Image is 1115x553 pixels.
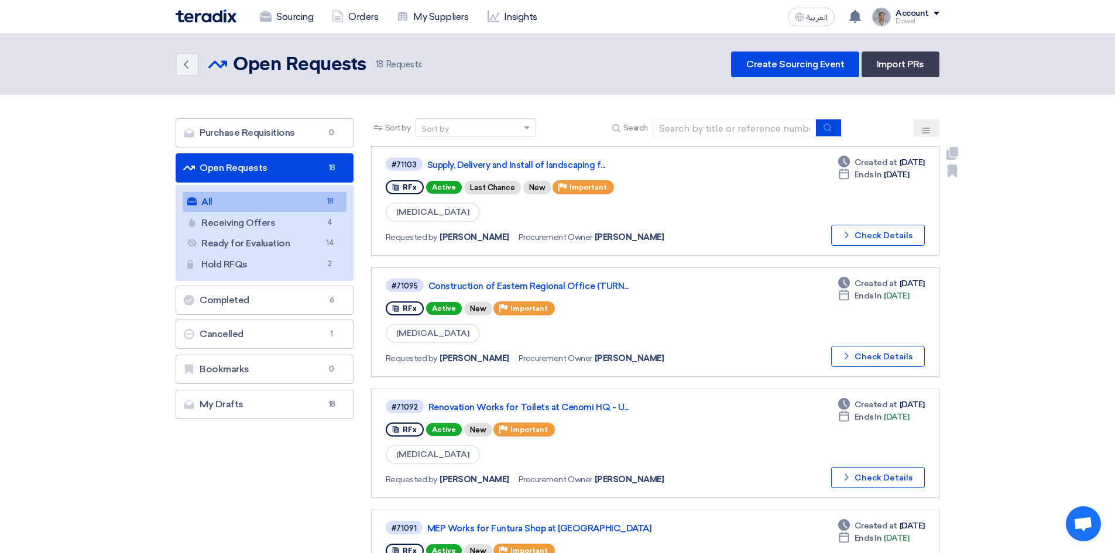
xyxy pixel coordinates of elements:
[519,473,592,486] span: Procurement Owner
[838,411,910,423] div: [DATE]
[838,277,925,290] div: [DATE]
[510,304,548,312] span: Important
[392,282,418,290] div: #71095
[403,425,417,434] span: RFx
[323,195,337,208] span: 18
[421,123,449,135] div: Sort by
[855,169,882,181] span: Ends In
[176,153,354,183] a: Open Requests18
[788,8,835,26] button: العربية
[838,169,910,181] div: [DATE]
[385,122,411,134] span: Sort by
[464,181,521,194] div: Last Chance
[387,4,478,30] a: My Suppliers
[595,352,664,365] span: [PERSON_NAME]
[325,294,339,306] span: 6
[426,302,462,315] span: Active
[731,51,859,77] a: Create Sourcing Event
[176,390,354,419] a: My Drafts18
[478,4,547,30] a: Insights
[403,183,417,191] span: RFx
[403,304,417,312] span: RFx
[595,473,664,486] span: [PERSON_NAME]
[386,445,480,464] span: [MEDICAL_DATA]
[392,403,418,411] div: #71092
[325,162,339,174] span: 18
[855,156,897,169] span: Created at
[440,473,509,486] span: [PERSON_NAME]
[428,281,721,291] a: Construction of Eastern Regional Office (TURN...
[831,225,925,246] button: Check Details
[183,233,346,253] a: Ready for Evaluation
[386,231,437,243] span: Requested by
[623,122,648,134] span: Search
[838,532,910,544] div: [DATE]
[176,286,354,315] a: Completed6
[233,53,366,77] h2: Open Requests
[392,524,417,532] div: #71091
[323,258,337,270] span: 2
[464,302,492,315] div: New
[183,213,346,233] a: Receiving Offers
[440,352,509,365] span: [PERSON_NAME]
[896,9,929,19] div: Account
[325,363,339,375] span: 0
[386,473,437,486] span: Requested by
[838,156,925,169] div: [DATE]
[323,217,337,229] span: 4
[386,324,480,343] span: [MEDICAL_DATA]
[1066,506,1101,541] a: Open chat
[872,8,891,26] img: IMG_1753965247717.jpg
[464,423,492,437] div: New
[427,523,720,534] a: MEP Works for Funtura Shop at [GEOGRAPHIC_DATA]
[569,183,607,191] span: Important
[183,255,346,274] a: Hold RFQs
[176,355,354,384] a: Bookmarks0
[426,423,462,436] span: Active
[838,399,925,411] div: [DATE]
[325,328,339,340] span: 1
[325,399,339,410] span: 18
[323,237,337,249] span: 14
[386,352,437,365] span: Requested by
[838,290,910,302] div: [DATE]
[831,467,925,488] button: Check Details
[325,127,339,139] span: 0
[862,51,939,77] a: Import PRs
[855,277,897,290] span: Created at
[251,4,323,30] a: Sourcing
[855,399,897,411] span: Created at
[855,520,897,532] span: Created at
[523,181,551,194] div: New
[855,532,882,544] span: Ends In
[392,161,417,169] div: #71103
[428,402,721,413] a: Renovation Works for Toilets at Cenomi HQ - U...
[831,346,925,367] button: Check Details
[176,9,236,23] img: Teradix logo
[519,231,592,243] span: Procurement Owner
[427,160,720,170] a: Supply, Delivery and Install of landscaping f...
[653,119,816,137] input: Search by title or reference number
[440,231,509,243] span: [PERSON_NAME]
[176,320,354,349] a: Cancelled1
[896,18,939,25] div: Dowel
[595,231,664,243] span: [PERSON_NAME]
[519,352,592,365] span: Procurement Owner
[807,13,828,22] span: العربية
[510,425,548,434] span: Important
[323,4,387,30] a: Orders
[183,192,346,212] a: All
[376,59,383,70] span: 18
[376,58,422,71] span: Requests
[838,520,925,532] div: [DATE]
[386,202,480,222] span: [MEDICAL_DATA]
[176,118,354,147] a: Purchase Requisitions0
[855,411,882,423] span: Ends In
[426,181,462,194] span: Active
[855,290,882,302] span: Ends In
